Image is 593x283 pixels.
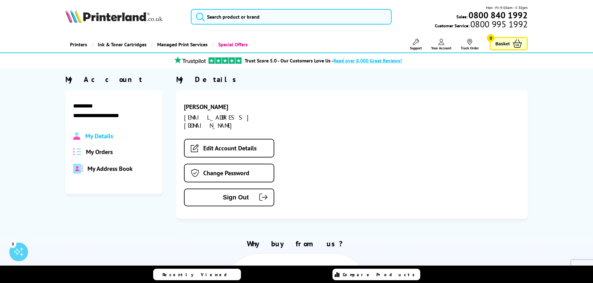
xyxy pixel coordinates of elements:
[184,113,295,130] div: [EMAIL_ADDRESS][DOMAIN_NAME]
[191,9,392,25] input: Search product or brand
[162,272,233,277] span: Recently Viewed
[151,37,212,52] a: Managed Print Services
[65,9,162,23] img: Printerland Logo
[487,34,495,42] span: 0
[431,46,451,50] span: Your Account
[86,148,113,156] span: My Orders
[92,37,151,52] a: Ink & Toner Cartridges
[65,9,183,24] a: Printerland Logo
[469,21,528,27] span: 0800 995 1992
[184,103,295,111] div: [PERSON_NAME]
[73,148,81,155] img: all-order.svg
[456,14,468,20] span: Sales:
[209,57,242,64] img: trustpilot rating
[65,239,528,249] h2: Why buy from us?
[73,132,80,140] img: Profile.svg
[343,272,418,277] span: Compare Products
[410,39,422,50] a: Support
[212,37,252,52] a: Special Offers
[245,57,402,64] a: Trust Score 5.0 - Our Customers Love Us -Read over 8,000 Great Reviews!
[431,39,451,50] a: Your Account
[184,139,274,157] a: Edit Account Details
[468,12,528,18] a: 0800 840 1992
[73,164,82,174] img: address-book-duotone-solid.svg
[332,269,420,280] a: Compare Products
[85,132,113,140] span: My Details
[171,56,209,64] img: trustpilot rating
[98,37,147,52] span: Ink & Toner Cartridges
[176,75,528,84] div: My Details
[461,39,479,50] a: Track Order
[435,21,528,29] span: Customer Service:
[490,37,528,50] a: Basket 0
[153,269,241,280] a: Recently Viewed
[184,189,274,206] button: Sign Out
[65,37,92,52] a: Printers
[194,194,249,201] span: Sign Out
[468,9,528,21] b: 0800 840 1992
[87,165,133,173] span: My Address Book
[9,240,16,247] div: 3
[184,164,274,182] a: Change Password
[333,57,402,64] span: Read over 8,000 Great Reviews!
[410,46,422,50] span: Support
[65,75,162,84] div: My Account
[486,5,528,11] span: Mon - Fri 9:00am - 5:30pm
[495,39,510,48] span: Basket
